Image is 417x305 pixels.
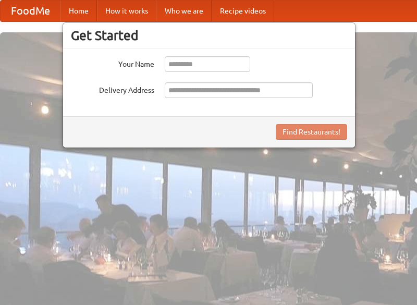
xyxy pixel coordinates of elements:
a: How it works [97,1,156,21]
a: Recipe videos [212,1,274,21]
label: Your Name [71,56,154,69]
label: Delivery Address [71,82,154,95]
h3: Get Started [71,28,347,43]
a: Who we are [156,1,212,21]
a: FoodMe [1,1,60,21]
button: Find Restaurants! [276,124,347,140]
a: Home [60,1,97,21]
